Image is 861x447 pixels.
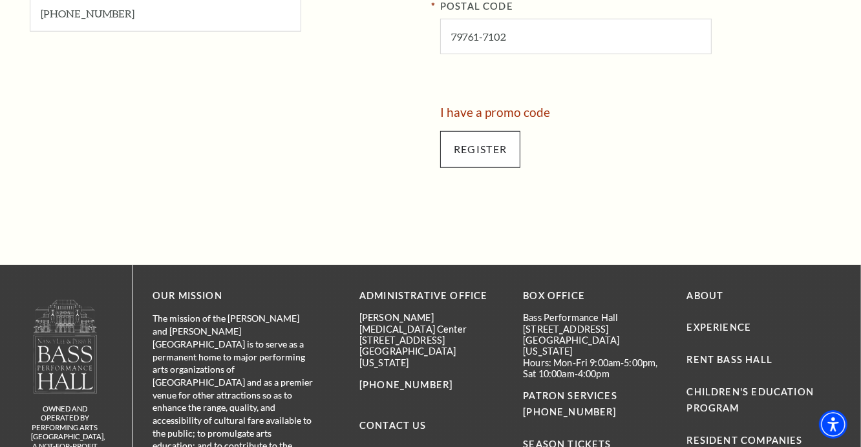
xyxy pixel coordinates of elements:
a: Rent Bass Hall [687,354,772,365]
p: Hours: Mon-Fri 9:00am-5:00pm, Sat 10:00am-4:00pm [523,357,667,380]
p: [PHONE_NUMBER] [359,377,504,393]
img: owned and operated by Performing Arts Fort Worth, A NOT-FOR-PROFIT 501(C)3 ORGANIZATION [32,299,98,394]
p: [GEOGRAPHIC_DATA][US_STATE] [523,335,667,357]
a: Children's Education Program [687,386,814,413]
p: [GEOGRAPHIC_DATA][US_STATE] [359,346,504,368]
input: Submit button [440,131,520,167]
p: BOX OFFICE [523,288,667,304]
p: [STREET_ADDRESS] [523,324,667,335]
a: Resident Companies [687,435,803,446]
a: Experience [687,322,752,333]
a: Contact Us [359,420,427,431]
p: PATRON SERVICES [PHONE_NUMBER] [523,388,667,421]
p: Administrative Office [359,288,504,304]
a: About [687,290,724,301]
p: [STREET_ADDRESS] [359,335,504,346]
div: Accessibility Menu [819,410,847,439]
input: POSTAL CODE [440,19,712,54]
a: I have a promo code [440,105,550,120]
p: Bass Performance Hall [523,312,667,323]
p: OUR MISSION [153,288,314,304]
p: [PERSON_NAME][MEDICAL_DATA] Center [359,312,504,335]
